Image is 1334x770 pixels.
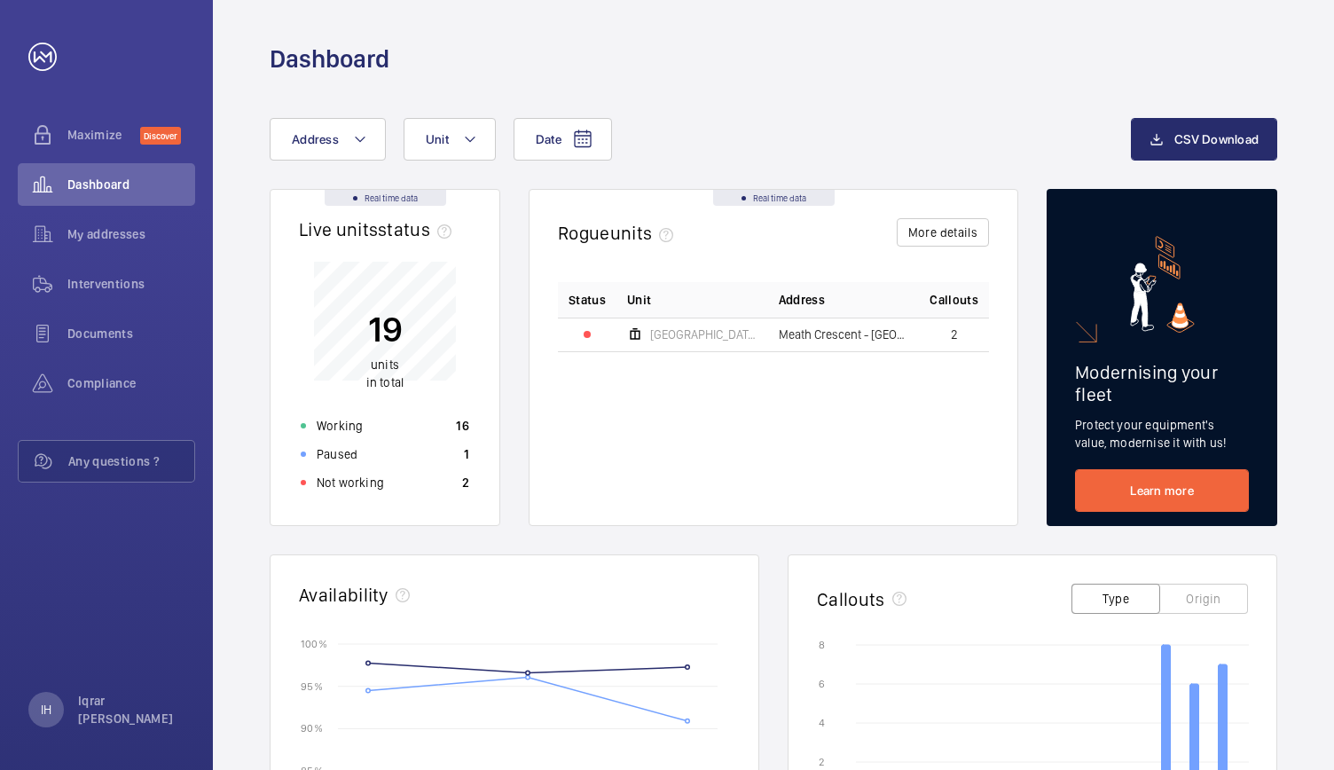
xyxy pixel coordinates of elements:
[536,132,561,146] span: Date
[930,291,978,309] span: Callouts
[1174,132,1259,146] span: CSV Download
[299,584,388,606] h2: Availability
[68,452,194,470] span: Any questions ?
[317,445,357,463] p: Paused
[41,701,51,719] p: IH
[1159,584,1248,614] button: Origin
[713,190,835,206] div: Real time data
[1071,584,1160,614] button: Type
[371,357,399,372] span: units
[819,756,824,768] text: 2
[404,118,496,161] button: Unit
[426,132,449,146] span: Unit
[301,722,323,735] text: 90 %
[270,118,386,161] button: Address
[67,176,195,193] span: Dashboard
[819,678,825,690] text: 6
[325,190,446,206] div: Real time data
[779,291,825,309] span: Address
[569,291,606,309] p: Status
[292,132,339,146] span: Address
[610,222,681,244] span: units
[462,474,469,491] p: 2
[140,127,181,145] span: Discover
[779,328,909,341] span: Meath Crescent - [GEOGRAPHIC_DATA]
[456,417,469,435] p: 16
[366,307,404,351] p: 19
[817,588,885,610] h2: Callouts
[301,637,327,649] text: 100 %
[558,222,680,244] h2: Rogue
[819,639,825,651] text: 8
[299,218,459,240] h2: Live units
[270,43,389,75] h1: Dashboard
[67,126,140,144] span: Maximize
[1130,236,1195,333] img: marketing-card.svg
[627,291,651,309] span: Unit
[67,374,195,392] span: Compliance
[1131,118,1277,161] button: CSV Download
[1075,361,1249,405] h2: Modernising your fleet
[317,474,384,491] p: Not working
[464,445,469,463] p: 1
[67,275,195,293] span: Interventions
[317,417,363,435] p: Working
[897,218,989,247] button: More details
[78,692,184,727] p: Iqrar [PERSON_NAME]
[1075,469,1249,512] a: Learn more
[514,118,612,161] button: Date
[951,328,958,341] span: 2
[650,328,757,341] span: [GEOGRAPHIC_DATA] - front entrance lobby - lift 4 - U1012155 - 4
[67,225,195,243] span: My addresses
[1075,416,1249,452] p: Protect your equipment's value, modernise it with us!
[378,218,459,240] span: status
[819,717,825,729] text: 4
[366,356,404,391] p: in total
[301,680,323,692] text: 95 %
[67,325,195,342] span: Documents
